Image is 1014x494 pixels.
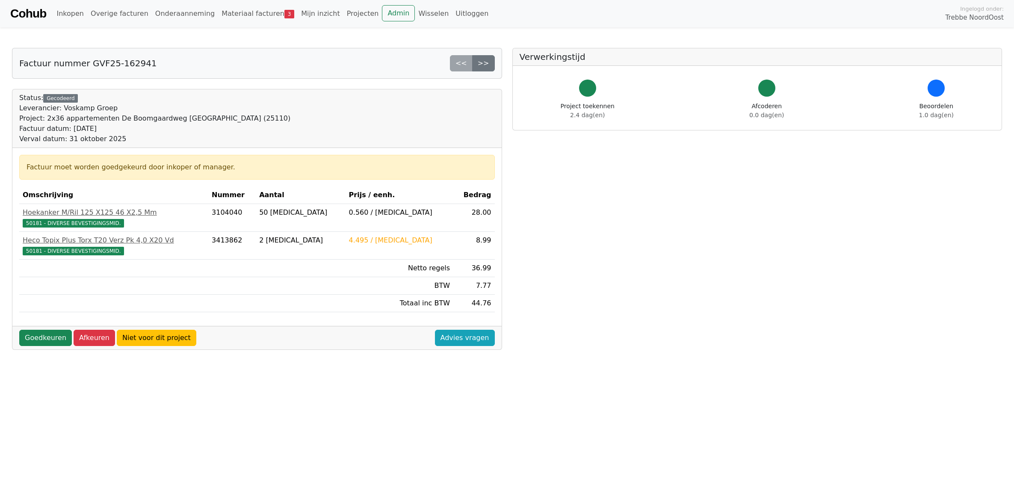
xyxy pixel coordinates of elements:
[349,207,450,218] div: 0.560 / [MEDICAL_DATA]
[749,112,784,118] span: 0.0 dag(en)
[453,260,494,277] td: 36.99
[452,5,492,22] a: Uitloggen
[346,186,453,204] th: Prijs / eenh.
[19,134,290,144] div: Verval datum: 31 oktober 2025
[453,204,494,232] td: 28.00
[919,112,954,118] span: 1.0 dag(en)
[10,3,46,24] a: Cohub
[23,207,205,228] a: Hoekanker M/Ril 125 X125 46 X2,5 Mm50181 - DIVERSE BEVESTIGINGSMID.
[23,247,124,255] span: 50181 - DIVERSE BEVESTIGINGSMID.
[960,5,1004,13] span: Ingelogd onder:
[259,235,342,246] div: 2 [MEDICAL_DATA]
[87,5,152,22] a: Overige facturen
[43,94,78,103] div: Gecodeerd
[23,219,124,228] span: 50181 - DIVERSE BEVESTIGINGSMID.
[23,235,205,256] a: Heco Topix Plus Torx T20 Verz Pk 4,0 X20 Vd50181 - DIVERSE BEVESTIGINGSMID.
[19,186,208,204] th: Omschrijving
[53,5,87,22] a: Inkopen
[74,330,115,346] a: Afkeuren
[349,235,450,246] div: 4.495 / [MEDICAL_DATA]
[561,102,615,120] div: Project toekennen
[19,58,157,68] h5: Factuur nummer GVF25-162941
[298,5,343,22] a: Mijn inzicht
[346,260,453,277] td: Netto regels
[208,204,256,232] td: 3104040
[19,330,72,346] a: Goedkeuren
[208,232,256,260] td: 3413862
[346,277,453,295] td: BTW
[284,10,294,18] span: 3
[346,295,453,312] td: Totaal inc BTW
[256,186,345,204] th: Aantal
[19,93,290,144] div: Status:
[919,102,954,120] div: Beoordelen
[453,295,494,312] td: 44.76
[218,5,298,22] a: Materiaal facturen3
[453,232,494,260] td: 8.99
[453,186,494,204] th: Bedrag
[343,5,382,22] a: Projecten
[19,113,290,124] div: Project: 2x36 appartementen De Boomgaardweg [GEOGRAPHIC_DATA] (25110)
[117,330,196,346] a: Niet voor dit project
[27,162,488,172] div: Factuur moet worden goedgekeurd door inkoper of manager.
[472,55,495,71] a: >>
[520,52,995,62] h5: Verwerkingstijd
[19,124,290,134] div: Factuur datum: [DATE]
[208,186,256,204] th: Nummer
[946,13,1004,23] span: Trebbe NoordOost
[749,102,784,120] div: Afcoderen
[19,103,290,113] div: Leverancier: Voskamp Groep
[415,5,452,22] a: Wisselen
[259,207,342,218] div: 50 [MEDICAL_DATA]
[570,112,605,118] span: 2.4 dag(en)
[382,5,415,21] a: Admin
[435,330,495,346] a: Advies vragen
[23,207,205,218] div: Hoekanker M/Ril 125 X125 46 X2,5 Mm
[152,5,218,22] a: Onderaanneming
[23,235,205,246] div: Heco Topix Plus Torx T20 Verz Pk 4,0 X20 Vd
[453,277,494,295] td: 7.77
